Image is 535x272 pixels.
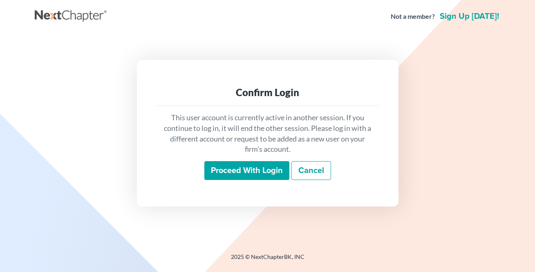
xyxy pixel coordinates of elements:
strong: Not a member? [391,12,435,21]
p: This user account is currently active in another session. If you continue to log in, it will end ... [163,112,372,155]
div: 2025 © NextChapterBK, INC [35,253,501,268]
input: Proceed with login [204,161,289,180]
a: Cancel [291,161,331,180]
div: Confirm Login [163,86,372,99]
a: Sign up [DATE]! [438,12,501,20]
